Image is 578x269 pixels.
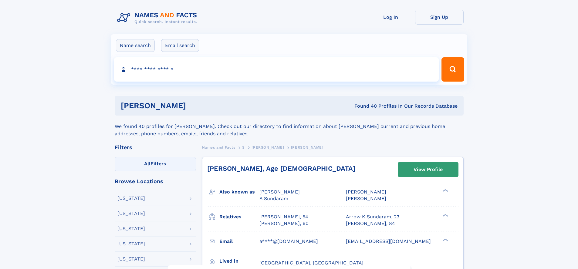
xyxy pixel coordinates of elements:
div: Filters [115,145,196,150]
label: Filters [115,157,196,171]
span: All [144,161,150,166]
a: S [242,143,245,151]
label: Email search [161,39,199,52]
div: [US_STATE] [117,241,145,246]
a: [PERSON_NAME], 84 [346,220,395,227]
span: S [242,145,245,150]
div: ❯ [441,238,448,242]
div: [US_STATE] [117,211,145,216]
span: [PERSON_NAME] [346,189,386,195]
div: Found 40 Profiles In Our Records Database [270,103,458,109]
span: A Sundaram [259,196,288,201]
div: View Profile [414,163,443,177]
div: [US_STATE] [117,226,145,231]
a: Log In [367,10,415,25]
div: ❯ [441,189,448,193]
h3: Also known as [219,187,259,197]
div: [US_STATE] [117,257,145,261]
div: Browse Locations [115,179,196,184]
h3: Lived in [219,256,259,266]
h1: [PERSON_NAME] [121,102,270,109]
h3: Relatives [219,212,259,222]
a: Arrow K Sundaram, 23 [346,214,399,220]
span: [GEOGRAPHIC_DATA], [GEOGRAPHIC_DATA] [259,260,363,266]
div: We found 40 profiles for [PERSON_NAME]. Check out our directory to find information about [PERSON... [115,116,464,137]
a: Sign Up [415,10,464,25]
span: [PERSON_NAME] [259,189,300,195]
input: search input [114,57,439,82]
a: Names and Facts [202,143,235,151]
h3: Email [219,236,259,247]
span: [PERSON_NAME] [291,145,323,150]
img: Logo Names and Facts [115,10,202,26]
div: ❯ [441,213,448,217]
a: [PERSON_NAME], 54 [259,214,308,220]
a: View Profile [398,162,458,177]
span: [PERSON_NAME] [346,196,386,201]
a: [PERSON_NAME], Age [DEMOGRAPHIC_DATA] [207,165,355,172]
a: [PERSON_NAME], 60 [259,220,309,227]
button: Search Button [441,57,464,82]
span: [EMAIL_ADDRESS][DOMAIN_NAME] [346,238,431,244]
div: [US_STATE] [117,196,145,201]
label: Name search [116,39,155,52]
span: [PERSON_NAME] [252,145,284,150]
a: [PERSON_NAME] [252,143,284,151]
